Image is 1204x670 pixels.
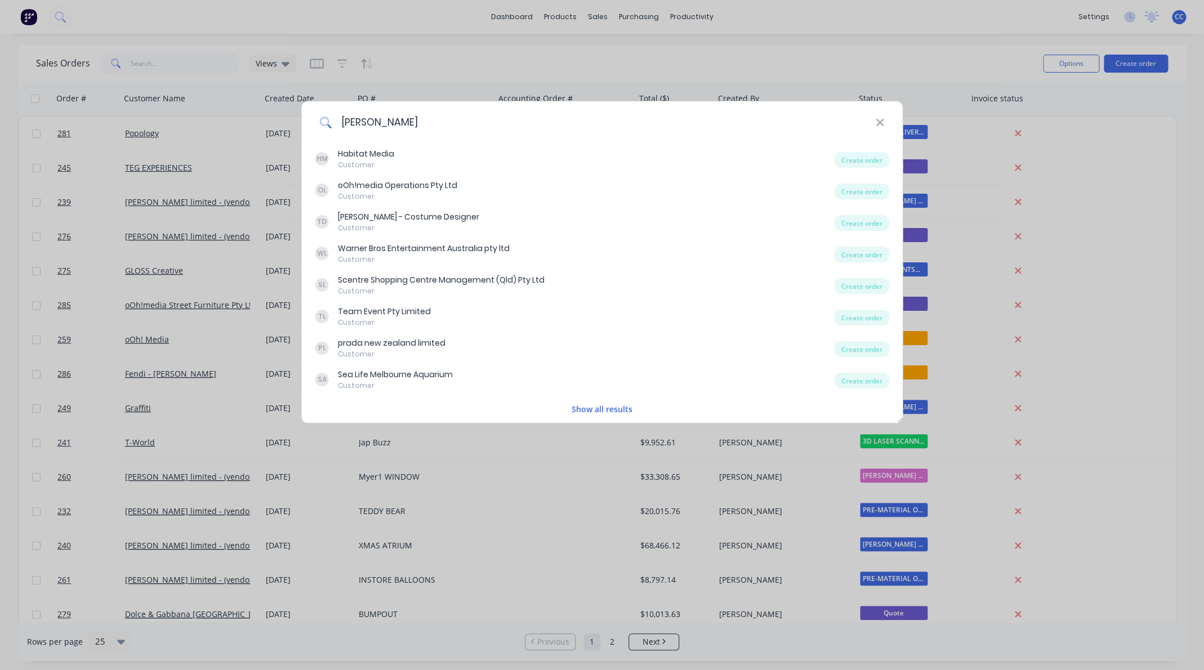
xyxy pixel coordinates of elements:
div: Customer [338,286,545,296]
div: Create order [835,152,889,168]
div: OL [315,184,329,197]
div: Customer [338,381,453,391]
input: Enter a customer name to create a new order... [332,101,875,144]
div: Create order [835,341,889,357]
div: Create order [835,215,889,231]
div: Create order [835,373,889,388]
div: Create order [835,247,889,262]
div: WL [315,247,329,260]
div: Create order [835,184,889,199]
div: Habitat Media [338,148,394,160]
div: PL [315,341,329,355]
div: Create order [835,278,889,294]
div: Customer [338,254,510,265]
div: Customer [338,223,479,233]
div: Customer [338,349,445,359]
div: prada new zealand limited [338,337,445,349]
div: Scentre Shopping Centre Management (Qld) Pty Ltd [338,274,545,286]
div: SA [315,373,329,386]
div: TD [315,215,329,229]
div: HM [315,152,329,166]
div: Customer [338,160,394,170]
div: Team Event Pty Limited [338,306,431,318]
div: Customer [338,191,457,202]
div: Customer [338,318,431,328]
div: TL [315,310,329,323]
div: oOh!media Operations Pty Ltd [338,180,457,191]
div: Create order [835,310,889,325]
div: Warner Bros Entertainment Australia pty ltd [338,243,510,254]
button: Show all results [568,403,636,416]
div: Sea Life Melbourne Aquarium [338,369,453,381]
div: [PERSON_NAME] - Costume Designer [338,211,479,223]
div: SL [315,278,329,292]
